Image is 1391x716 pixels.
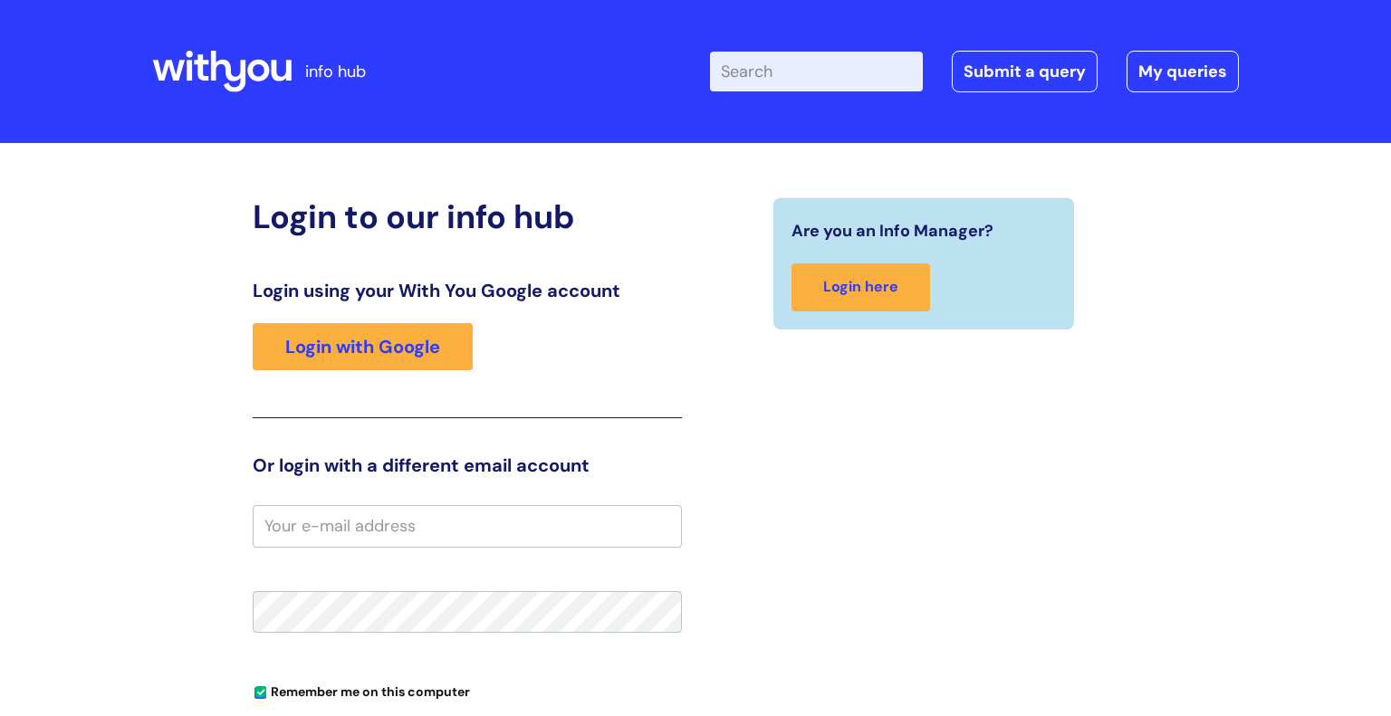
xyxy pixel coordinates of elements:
h3: Login using your With You Google account [253,280,682,301]
a: My queries [1127,51,1239,92]
label: Remember me on this computer [253,680,470,700]
a: Login here [791,263,930,311]
p: info hub [305,57,366,86]
h3: Or login with a different email account [253,454,682,476]
h2: Login to our info hub [253,197,682,236]
a: Submit a query [952,51,1098,92]
input: Remember me on this computer [254,687,266,699]
input: Search [710,52,923,91]
span: Are you an Info Manager? [791,216,993,245]
a: Login with Google [253,323,473,370]
input: Your e-mail address [253,505,682,547]
div: You can uncheck this option if you're logging in from a shared device [253,676,682,705]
